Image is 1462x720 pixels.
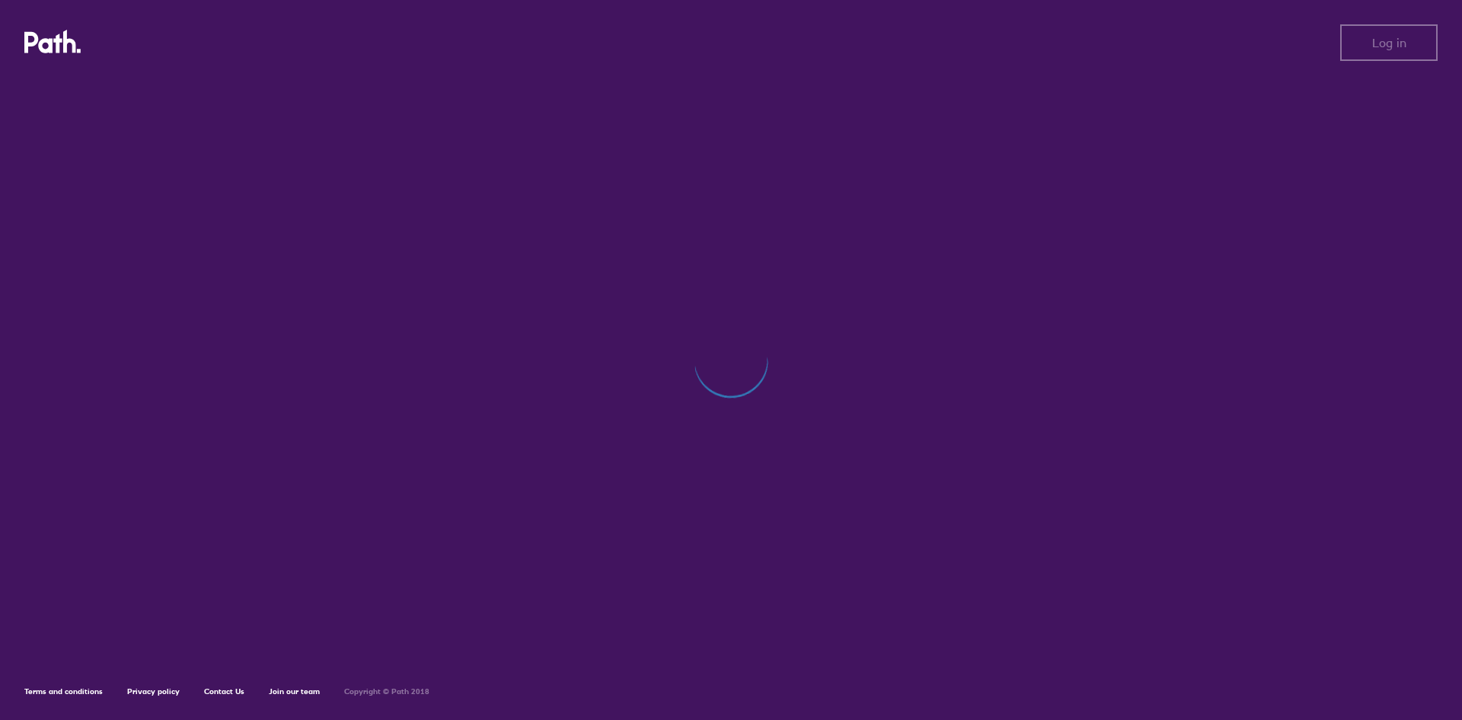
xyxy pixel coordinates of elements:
[344,687,429,696] h6: Copyright © Path 2018
[127,686,180,696] a: Privacy policy
[204,686,244,696] a: Contact Us
[1340,24,1438,61] button: Log in
[24,686,103,696] a: Terms and conditions
[1372,36,1406,50] span: Log in
[269,686,320,696] a: Join our team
